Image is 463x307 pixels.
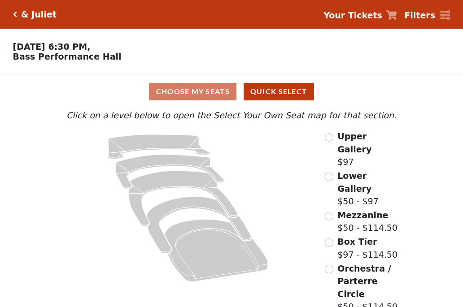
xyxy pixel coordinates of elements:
[64,109,399,122] p: Click on a level below to open the Select Your Own Seat map for that section.
[165,220,268,282] path: Orchestra / Parterre Circle - Seats Available: 21
[404,9,450,22] a: Filters
[13,11,17,17] a: Click here to go back to filters
[337,264,391,299] span: Orchestra / Parterre Circle
[337,235,397,261] label: $97 - $114.50
[337,171,371,194] span: Lower Gallery
[116,155,224,189] path: Lower Gallery - Seats Available: 74
[244,83,314,100] button: Quick Select
[404,10,435,20] strong: Filters
[337,210,388,220] span: Mezzanine
[323,10,382,20] strong: Your Tickets
[108,134,210,159] path: Upper Gallery - Seats Available: 311
[337,169,399,208] label: $50 - $97
[21,9,57,20] h5: & Juliet
[337,209,397,234] label: $50 - $114.50
[323,9,397,22] a: Your Tickets
[337,131,371,154] span: Upper Gallery
[337,130,399,169] label: $97
[337,237,377,246] span: Box Tier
